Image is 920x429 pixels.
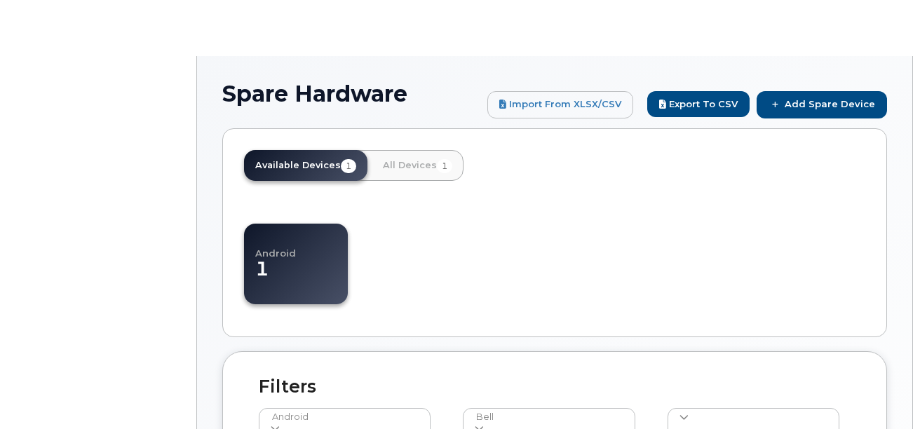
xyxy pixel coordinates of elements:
[487,91,633,118] a: Import from XLSX/CSV
[437,159,452,173] span: 1
[255,234,348,258] h4: Android
[255,258,348,294] dd: 1
[341,159,356,173] span: 1
[271,411,412,423] option: Android
[757,91,887,118] a: Add Spare Device
[372,150,464,181] a: All Devices1
[475,411,616,423] option: Bell
[244,150,367,181] a: Available Devices1
[647,91,750,117] button: Export to CSV
[222,81,480,106] h1: Spare Hardware
[248,377,861,397] h2: Filters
